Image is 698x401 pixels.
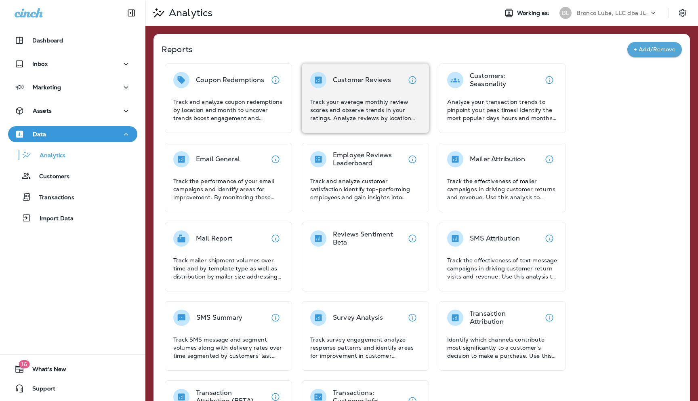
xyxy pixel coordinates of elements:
[32,61,48,67] p: Inbox
[196,314,243,322] p: SMS Summary
[8,103,137,119] button: Assets
[470,72,541,88] p: Customers: Seasonality
[196,234,233,243] p: Mail Report
[267,230,284,247] button: View details
[8,56,137,72] button: Inbox
[470,310,541,326] p: Transaction Attribution
[32,37,63,44] p: Dashboard
[627,42,682,57] button: + Add/Remove
[310,336,420,360] p: Track survey engagement analyze response patterns and identify areas for improvement in customer ...
[310,177,420,201] p: Track and analyze customer satisfaction identify top-performing employees and gain insights into ...
[675,6,690,20] button: Settings
[404,72,420,88] button: View details
[173,336,284,360] p: Track SMS message and segment volumes along with delivery rates over time segmented by customers'...
[8,380,137,397] button: Support
[8,209,137,226] button: Import Data
[8,146,137,163] button: Analytics
[447,177,557,201] p: Track the effectiveness of mailer campaigns in driving customer returns and revenue. Use this ana...
[24,385,55,395] span: Support
[333,151,404,167] p: Employee Reviews Leaderboard
[541,230,557,247] button: View details
[33,108,52,114] p: Assets
[541,310,557,326] button: View details
[8,32,137,49] button: Dashboard
[33,84,61,91] p: Marketing
[19,360,29,368] span: 16
[517,10,551,17] span: Working as:
[447,256,557,281] p: Track the effectiveness of text message campaigns in driving customer return visits and revenue. ...
[541,151,557,167] button: View details
[8,361,137,377] button: 16What's New
[32,215,74,223] p: Import Data
[173,98,284,122] p: Track and analyze coupon redemptions by location and month to uncover trends boost engagement and...
[162,44,627,55] p: Reports
[33,131,46,137] p: Data
[404,151,420,167] button: View details
[541,72,557,88] button: View details
[8,126,137,142] button: Data
[333,230,404,247] p: Reviews Sentiment Beta
[576,10,649,16] p: Bronco Lube, LLC dba Jiffy Lube
[559,7,572,19] div: BL
[24,366,66,376] span: What's New
[470,234,520,243] p: SMS Attribution
[196,76,265,84] p: Coupon Redemptions
[173,256,284,281] p: Track mailer shipment volumes over time and by template type as well as distribution by mailer si...
[32,152,65,160] p: Analytics
[8,79,137,95] button: Marketing
[120,5,143,21] button: Collapse Sidebar
[470,155,526,163] p: Mailer Attribution
[8,167,137,184] button: Customers
[267,72,284,88] button: View details
[31,173,69,181] p: Customers
[447,336,557,360] p: Identify which channels contribute most significantly to a customer's decision to make a purchase...
[267,151,284,167] button: View details
[8,188,137,205] button: Transactions
[333,76,391,84] p: Customer Reviews
[267,310,284,326] button: View details
[166,7,212,19] p: Analytics
[404,310,420,326] button: View details
[310,98,420,122] p: Track your average monthly review scores and observe trends in your ratings. Analyze reviews by l...
[404,230,420,247] button: View details
[333,314,383,322] p: Survey Analysis
[447,98,557,122] p: Analyze your transaction trends to pinpoint your peak times! Identify the most popular days hours...
[196,155,240,163] p: Email General
[173,177,284,201] p: Track the performance of your email campaigns and identify areas for improvement. By monitoring t...
[31,194,74,202] p: Transactions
